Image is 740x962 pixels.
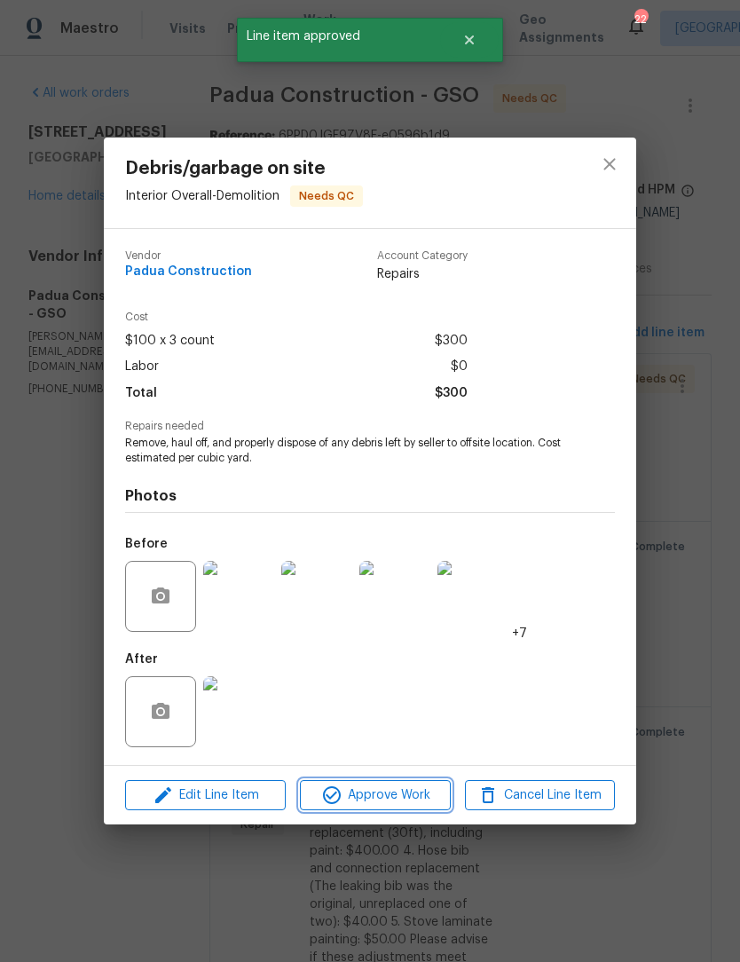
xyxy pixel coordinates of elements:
[125,436,566,466] span: Remove, haul off, and properly dispose of any debris left by seller to offsite location. Cost est...
[125,653,158,666] h5: After
[377,265,468,283] span: Repairs
[440,22,499,58] button: Close
[125,328,215,354] span: $100 x 3 count
[300,780,450,811] button: Approve Work
[125,311,468,323] span: Cost
[292,187,361,205] span: Needs QC
[125,780,286,811] button: Edit Line Item
[435,381,468,406] span: $300
[470,785,610,807] span: Cancel Line Item
[465,780,615,811] button: Cancel Line Item
[305,785,445,807] span: Approve Work
[451,354,468,380] span: $0
[634,11,647,28] div: 22
[588,143,631,185] button: close
[125,354,159,380] span: Labor
[125,190,279,202] span: Interior Overall - Demolition
[377,250,468,262] span: Account Category
[435,328,468,354] span: $300
[125,159,363,178] span: Debris/garbage on site
[125,265,252,279] span: Padua Construction
[125,538,168,550] h5: Before
[125,421,615,432] span: Repairs needed
[237,18,440,55] span: Line item approved
[512,625,527,643] span: +7
[125,487,615,505] h4: Photos
[125,381,157,406] span: Total
[125,250,252,262] span: Vendor
[130,785,280,807] span: Edit Line Item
